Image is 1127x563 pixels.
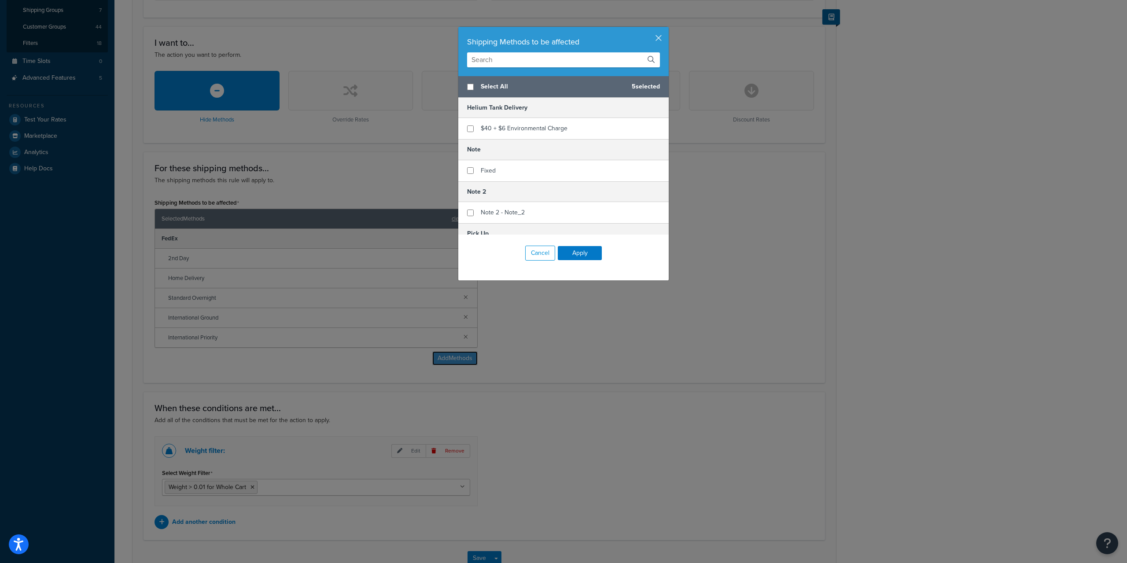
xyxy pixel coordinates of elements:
input: Search [467,52,660,67]
div: 5 selected [458,76,669,98]
h5: Note [458,139,669,160]
div: Shipping Methods to be affected [467,36,660,48]
button: Cancel [525,246,555,261]
span: Fixed [481,166,496,175]
span: Note 2 - Note_2 [481,208,525,217]
h5: Note 2 [458,181,669,202]
span: Select All [481,81,625,93]
span: $40 + $6 Environmental Charge [481,124,567,133]
button: Apply [558,246,602,260]
h5: Pick Up [458,223,669,244]
h5: Helium Tank Delivery [458,98,669,118]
